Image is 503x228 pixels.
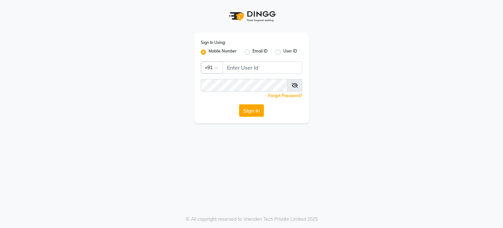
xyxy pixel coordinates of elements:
label: User ID [283,48,297,56]
label: Sign In Using: [201,40,226,46]
input: Username [201,79,288,92]
label: Email ID [252,48,268,56]
label: Mobile Number [209,48,237,56]
button: Sign In [239,104,264,117]
input: Username [223,61,302,74]
img: logo1.svg [225,7,278,26]
a: Forgot Password? [268,93,302,98]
